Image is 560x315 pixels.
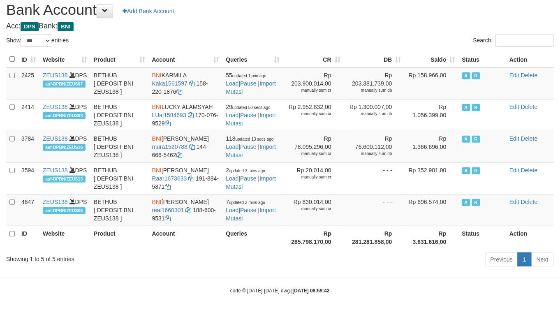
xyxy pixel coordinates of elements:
a: Import Mutasi [226,207,276,222]
h4: Acc: Bank: [6,22,554,30]
div: manually sum cr [286,206,331,212]
td: - - - [344,194,405,226]
td: DPS [39,131,90,162]
a: Pause [240,207,257,213]
a: Pause [240,80,257,87]
small: code © [DATE]-[DATE] dwg | [230,288,330,294]
th: Queries: activate to sort column ascending [222,51,283,67]
a: Copy 1446665462 to clipboard [176,152,182,158]
td: Rp 830.014,00 [283,194,344,226]
a: 1 [518,252,532,266]
span: | | [226,72,276,95]
td: Rp 696.574,00 [405,194,459,226]
td: - - - [344,162,405,194]
span: Running [472,72,480,79]
span: aaf-DPBNIZEUS03 [43,112,86,119]
td: Rp 352.981,00 [405,162,459,194]
div: manually sum cr [286,111,331,117]
a: ZEUS138 [43,167,68,174]
span: 55 [226,72,266,79]
a: Load [226,207,238,213]
a: Copy Kaka1561597 to clipboard [189,80,195,87]
th: Rp 281.281.858,00 [344,226,405,249]
a: Delete [521,135,537,142]
a: Load [226,175,238,182]
a: Copy 1918845871 to clipboard [165,183,171,190]
span: Running [472,136,480,143]
a: ZEUS138 [43,199,68,205]
a: Load [226,112,238,118]
span: updated 50 secs ago [232,105,271,110]
label: Search: [473,35,554,47]
strong: [DATE] 08:59:42 [293,288,330,294]
td: LUCKY ALAMSYAH 170-076-9529 [149,99,223,131]
span: BNI [58,22,74,31]
th: Product: activate to sort column ascending [90,51,149,67]
td: 3594 [18,162,39,194]
th: ID: activate to sort column ascending [18,51,39,67]
a: Copy 1582201876 to clipboard [176,88,182,95]
span: Active [462,136,470,143]
th: Website [39,226,90,249]
span: | | [226,167,276,190]
a: Load [226,80,238,87]
td: Rp 158.966,00 [405,67,459,100]
a: Delete [521,167,537,174]
span: BNI [152,199,162,205]
div: manually sum db [347,111,392,117]
span: BNI [152,104,162,110]
div: manually sum cr [286,88,331,93]
h1: Bank Account [6,2,554,18]
select: Showentries [21,35,51,47]
td: BETHUB [ DEPOSIT BNI ZEUS138 ] [90,194,149,226]
a: Load [226,144,238,150]
th: Queries [222,226,283,249]
a: Delete [521,104,537,110]
a: LUal1584693 [152,112,186,118]
td: 2425 [18,67,39,100]
span: | | [226,104,276,127]
a: Pause [240,175,257,182]
th: Action [506,226,554,249]
td: KARMILA 158-220-1876 [149,67,223,100]
span: Active [462,167,470,174]
span: aaf-DPBNIZEUS06 [43,207,86,214]
a: Copy 1700769529 to clipboard [165,120,171,127]
div: manually sum db [347,151,392,157]
th: CR: activate to sort column ascending [283,51,344,67]
a: Edit [509,167,519,174]
a: Copy Raar1673633 to clipboard [188,175,194,182]
td: Rp 1.056.399,00 [405,99,459,131]
th: Account: activate to sort column ascending [149,51,223,67]
td: DPS [39,99,90,131]
input: Search: [495,35,554,47]
a: Copy 1886009531 to clipboard [165,215,171,222]
a: ZEUS138 [43,72,68,79]
span: Active [462,199,470,206]
td: Rp 203.381.739,00 [344,67,405,100]
th: Status [459,226,507,249]
span: | | [226,135,276,158]
div: manually sum cr [286,151,331,157]
th: Product [90,226,149,249]
a: Edit [509,72,519,79]
span: BNI [152,167,162,174]
td: BETHUB [ DEPOSIT BNI ZEUS138 ] [90,131,149,162]
th: Saldo: activate to sort column ascending [405,51,459,67]
td: [PERSON_NAME] 188-600-9531 [149,194,223,226]
a: Edit [509,135,519,142]
a: Delete [521,72,537,79]
td: [PERSON_NAME] 191-884-5871 [149,162,223,194]
span: aaf-DPBNIZEUS16 [43,144,86,151]
td: DPS [39,162,90,194]
td: DPS [39,67,90,100]
th: Rp 3.631.616,00 [405,226,459,249]
a: Import Mutasi [226,80,276,95]
span: Running [472,104,480,111]
td: BETHUB [ DEPOSIT BNI ZEUS138 ] [90,162,149,194]
a: Import Mutasi [226,175,276,190]
span: | | [226,199,276,222]
label: Show entries [6,35,69,47]
a: Delete [521,199,537,205]
a: ZEUS138 [43,104,68,110]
